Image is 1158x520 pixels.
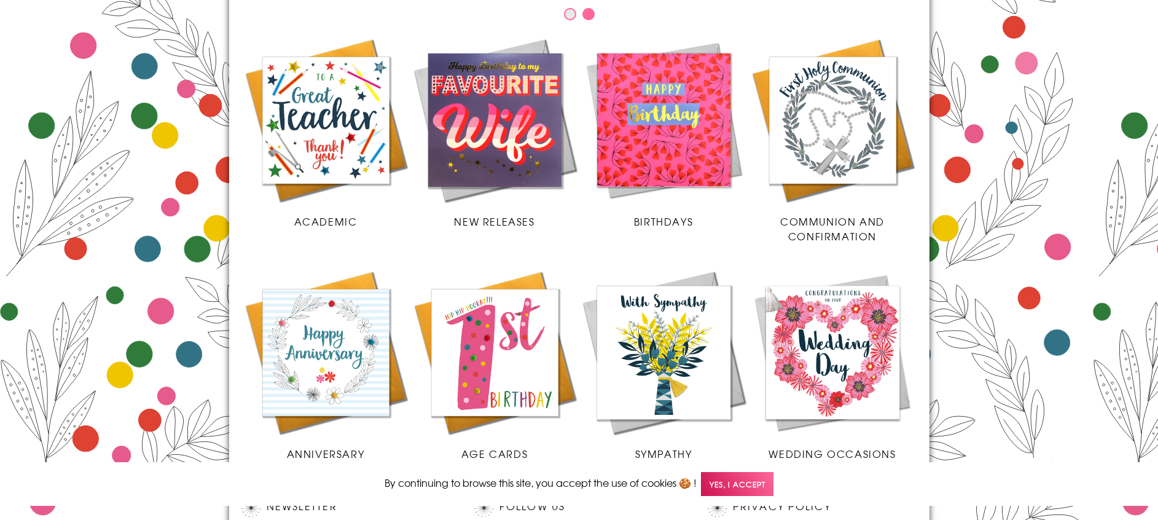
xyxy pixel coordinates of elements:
[410,268,579,461] a: Age Cards
[582,8,595,20] button: Carousel Page 2 (Current Slide)
[461,446,528,461] span: Age Cards
[454,214,534,229] span: New Releases
[748,36,917,243] a: Communion and Confirmation
[564,8,576,20] button: Carousel Page 1
[294,214,358,229] span: Academic
[241,36,410,229] a: Academic
[287,446,365,461] span: Anniversary
[241,7,917,26] div: Carousel Pagination
[579,36,748,229] a: Birthdays
[748,268,917,461] a: Wedding Occasions
[579,268,748,461] a: Sympathy
[634,214,693,229] span: Birthdays
[635,446,692,461] span: Sympathy
[769,446,896,461] span: Wedding Occasions
[241,268,410,461] a: Anniversary
[780,214,885,243] span: Communion and Confirmation
[701,472,773,496] span: Yes, I accept
[474,498,683,517] h2: Follow Us
[241,498,450,517] h2: Newsletter
[733,498,831,515] a: Privacy Policy
[410,36,579,229] a: New Releases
